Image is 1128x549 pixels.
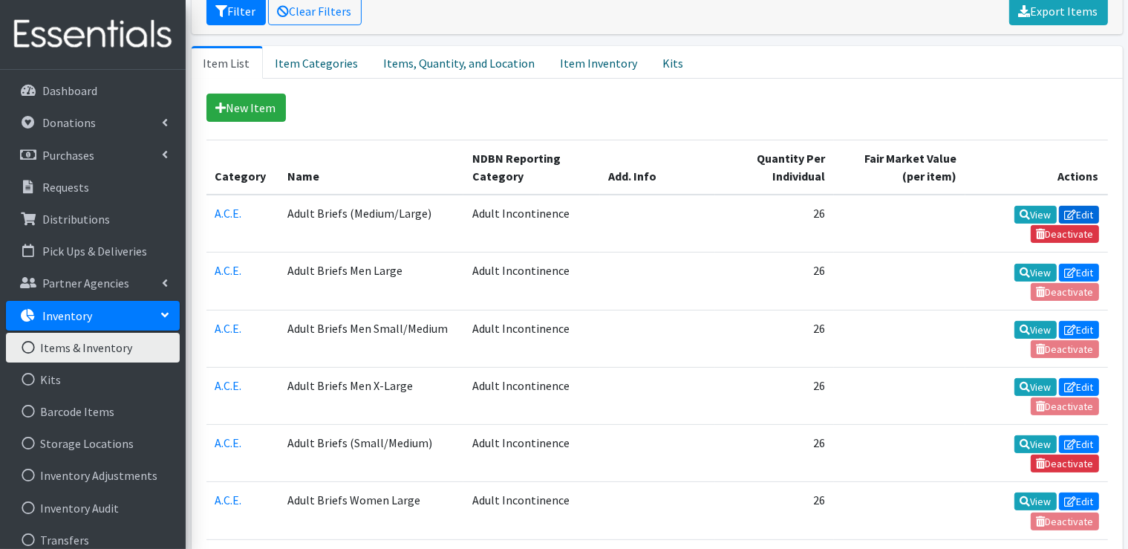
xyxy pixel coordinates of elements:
th: Fair Market Value (per item) [834,140,965,195]
a: Requests [6,172,180,202]
a: Kits [651,46,697,79]
a: A.C.E. [215,206,242,221]
td: 26 [715,367,834,424]
a: Edit [1059,435,1099,453]
td: Adult Briefs Men X-Large [278,367,463,424]
a: Items, Quantity, and Location [371,46,548,79]
a: New Item [206,94,286,122]
td: Adult Incontinence [463,425,599,482]
img: HumanEssentials [6,10,180,59]
a: View [1014,378,1057,396]
a: Item Inventory [548,46,651,79]
p: Dashboard [42,83,97,98]
a: View [1014,493,1057,510]
a: Item Categories [263,46,371,79]
a: Inventory Adjustments [6,461,180,490]
p: Pick Ups & Deliveries [42,244,147,259]
td: Adult Briefs Women Large [278,482,463,539]
a: Partner Agencies [6,268,180,298]
a: View [1014,435,1057,453]
td: 26 [715,425,834,482]
a: Edit [1059,264,1099,282]
a: Purchases [6,140,180,170]
th: Category [206,140,279,195]
a: Deactivate [1031,225,1099,243]
a: Edit [1059,378,1099,396]
a: Edit [1059,493,1099,510]
td: Adult Incontinence [463,253,599,310]
a: Edit [1059,206,1099,224]
p: Partner Agencies [42,276,129,290]
p: Distributions [42,212,110,227]
p: Purchases [42,148,94,163]
td: Adult Briefs (Medium/Large) [278,195,463,253]
a: Inventory Audit [6,493,180,523]
a: Pick Ups & Deliveries [6,236,180,266]
td: Adult Incontinence [463,195,599,253]
td: Adult Incontinence [463,482,599,539]
td: Adult Incontinence [463,367,599,424]
td: 26 [715,310,834,367]
td: Adult Briefs Men Small/Medium [278,310,463,367]
td: 26 [715,195,834,253]
a: Inventory [6,301,180,331]
a: Deactivate [1031,455,1099,472]
td: Adult Briefs (Small/Medium) [278,425,463,482]
a: A.C.E. [215,435,242,450]
a: Storage Locations [6,429,180,458]
a: A.C.E. [215,263,242,278]
a: Edit [1059,321,1099,339]
a: Item List [192,46,263,79]
th: NDBN Reporting Category [463,140,599,195]
a: View [1014,264,1057,282]
a: Dashboard [6,76,180,105]
a: View [1014,321,1057,339]
a: Items & Inventory [6,333,180,363]
p: Inventory [42,308,92,323]
th: Actions [965,140,1108,195]
a: Barcode Items [6,397,180,426]
td: 26 [715,482,834,539]
a: Kits [6,365,180,394]
th: Quantity Per Individual [715,140,834,195]
td: 26 [715,253,834,310]
a: View [1014,206,1057,224]
a: A.C.E. [215,321,242,336]
a: Donations [6,108,180,137]
th: Add. Info [600,140,716,195]
th: Name [278,140,463,195]
a: Distributions [6,204,180,234]
a: A.C.E. [215,378,242,393]
td: Adult Incontinence [463,310,599,367]
td: Adult Briefs Men Large [278,253,463,310]
p: Requests [42,180,89,195]
p: Donations [42,115,96,130]
a: A.C.E. [215,493,242,507]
